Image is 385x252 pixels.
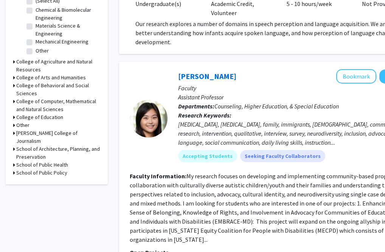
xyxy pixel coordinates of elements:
[16,58,100,74] h3: College of Agriculture and Natural Resources
[130,172,186,180] b: Faculty Information:
[36,47,49,55] label: Other
[16,74,86,82] h3: College of Arts and Humanities
[336,69,376,83] button: Add Veronica Kang to Bookmarks
[16,145,100,161] h3: School of Architecture, Planning, and Preservation
[16,169,67,177] h3: School of Public Policy
[16,113,63,121] h3: College of Education
[36,22,98,38] label: Materials Science & Engineering
[178,71,236,81] a: [PERSON_NAME]
[240,150,325,162] mat-chip: Seeking Faculty Collaborators
[36,38,88,46] label: Mechanical Engineering
[178,111,231,119] b: Research Keywords:
[16,129,100,145] h3: [PERSON_NAME] College of Journalism
[214,102,339,110] span: Counseling, Higher Education, & Special Education
[178,150,237,162] mat-chip: Accepting Students
[178,102,214,110] b: Departments:
[36,6,98,22] label: Chemical & Biomolecular Engineering
[16,121,29,129] h3: Other
[16,97,100,113] h3: College of Computer, Mathematical and Natural Sciences
[6,218,32,246] iframe: Chat
[16,161,68,169] h3: School of Public Health
[16,82,100,97] h3: College of Behavioral and Social Sciences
